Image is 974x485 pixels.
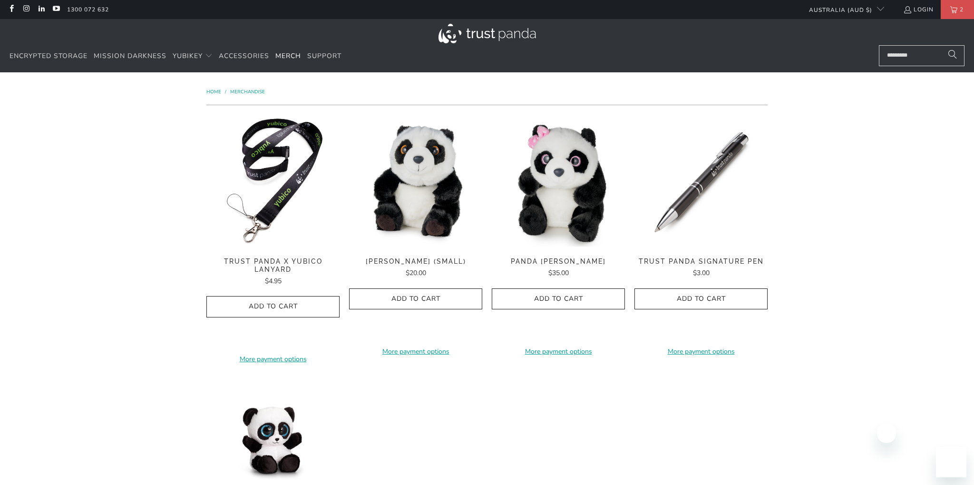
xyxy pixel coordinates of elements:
[492,346,625,357] a: More payment options
[173,45,213,68] summary: YubiKey
[349,257,482,266] span: [PERSON_NAME] (Small)
[406,268,426,277] span: $20.00
[206,257,340,287] a: Trust Panda x Yubico Lanyard $4.95
[307,45,341,68] a: Support
[349,115,482,248] a: Panda Lin Lin (Small) - Trust Panda Panda Lin Lin (Small) - Trust Panda
[94,51,166,60] span: Mission Darkness
[206,89,223,95] a: Home
[7,6,15,13] a: Trust Panda Australia on Facebook
[941,45,964,66] button: Search
[492,257,625,278] a: Panda [PERSON_NAME] $35.00
[349,115,482,248] img: Panda Lin Lin (Small) - Trust Panda
[52,6,60,13] a: Trust Panda Australia on YouTube
[219,51,269,60] span: Accessories
[173,51,203,60] span: YubiKey
[206,354,340,365] a: More payment options
[634,257,768,266] span: Trust Panda Signature Pen
[936,447,966,477] iframe: Button to launch messaging window
[634,288,768,310] button: Add to Cart
[879,45,964,66] input: Search...
[10,45,341,68] nav: Translation missing: en.navigation.header.main_nav
[349,346,482,357] a: More payment options
[216,303,330,311] span: Add to Cart
[265,277,282,286] span: $4.95
[438,24,536,43] img: Trust Panda Australia
[634,257,768,278] a: Trust Panda Signature Pen $3.00
[548,268,569,277] span: $35.00
[206,257,340,274] span: Trust Panda x Yubico Lanyard
[502,295,615,303] span: Add to Cart
[644,295,758,303] span: Add to Cart
[37,6,45,13] a: Trust Panda Australia on LinkedIn
[492,115,625,248] img: Panda Lin Lin Sparkle - Trust Panda
[634,115,768,248] img: Trust Panda Signature Pen - Trust Panda
[230,89,265,95] a: Merchandise
[10,45,88,68] a: Encrypted Storage
[349,257,482,278] a: [PERSON_NAME] (Small) $20.00
[359,295,472,303] span: Add to Cart
[903,4,934,15] a: Login
[22,6,30,13] a: Trust Panda Australia on Instagram
[206,115,340,248] img: Trust Panda Yubico Lanyard - Trust Panda
[877,424,896,443] iframe: Close message
[307,51,341,60] span: Support
[275,45,301,68] a: Merch
[225,89,226,95] span: /
[693,268,710,277] span: $3.00
[206,296,340,317] button: Add to Cart
[492,257,625,266] span: Panda [PERSON_NAME]
[67,4,109,15] a: 1300 072 632
[206,89,221,95] span: Home
[94,45,166,68] a: Mission Darkness
[219,45,269,68] a: Accessories
[10,51,88,60] span: Encrypted Storage
[349,288,482,310] button: Add to Cart
[492,288,625,310] button: Add to Cart
[634,346,768,357] a: More payment options
[275,51,301,60] span: Merch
